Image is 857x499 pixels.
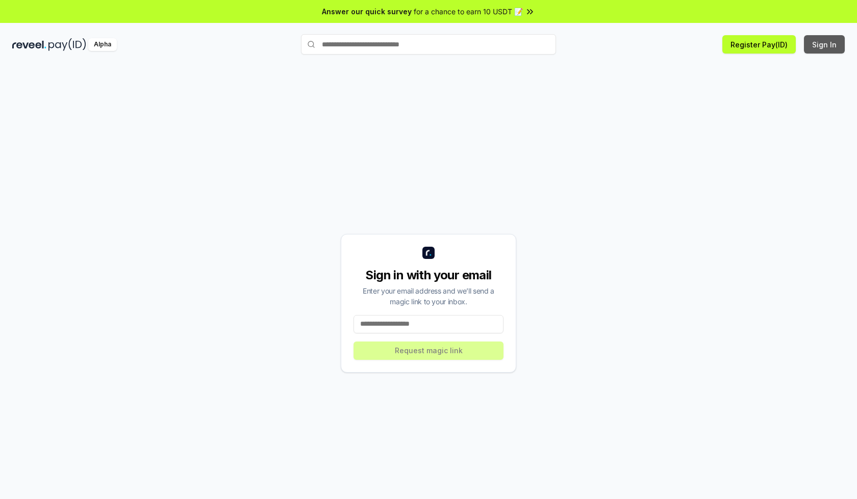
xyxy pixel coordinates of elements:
button: Register Pay(ID) [722,35,796,54]
img: logo_small [422,247,435,259]
img: reveel_dark [12,38,46,51]
span: Answer our quick survey [322,6,412,17]
div: Alpha [88,38,117,51]
span: for a chance to earn 10 USDT 📝 [414,6,523,17]
button: Sign In [804,35,845,54]
img: pay_id [48,38,86,51]
div: Enter your email address and we’ll send a magic link to your inbox. [354,285,503,307]
div: Sign in with your email [354,267,503,283]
